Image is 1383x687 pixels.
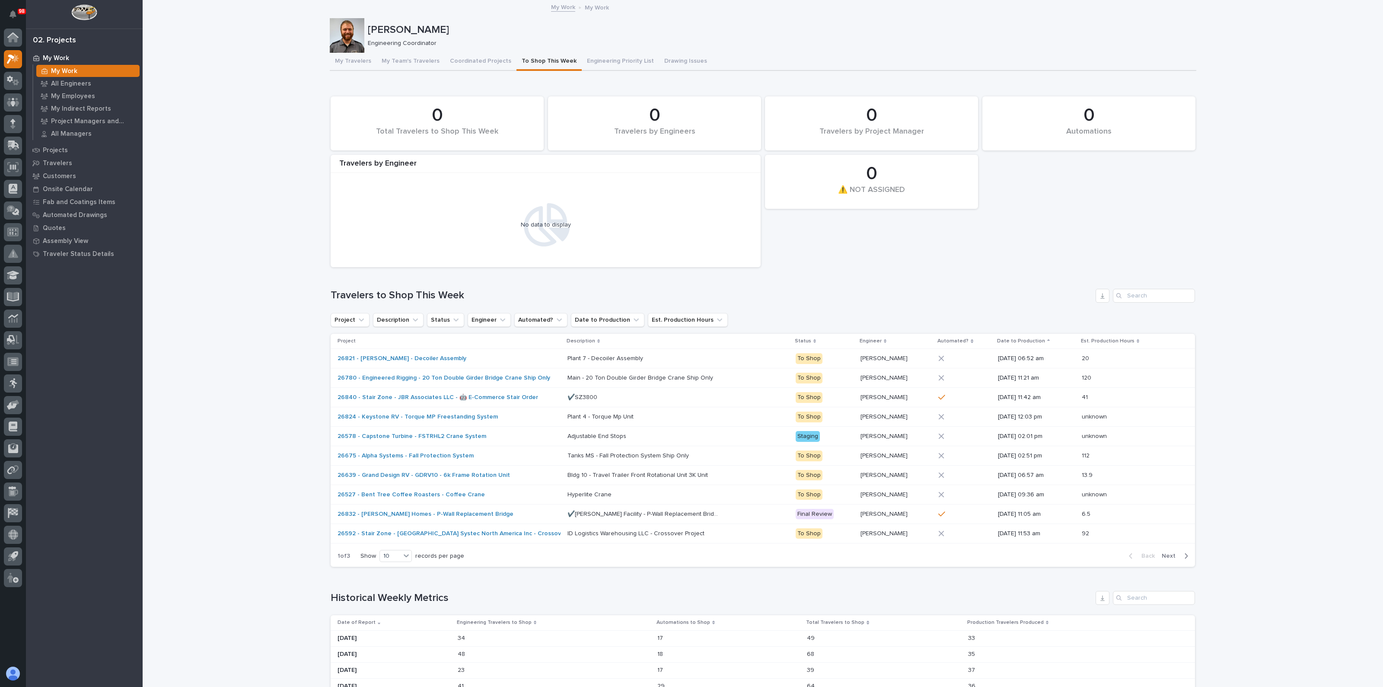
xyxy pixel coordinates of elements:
div: Total Travelers to Shop This Week [345,127,529,145]
div: Final Review [796,509,834,520]
div: To Shop [796,451,822,461]
p: Customers [43,173,76,180]
tr: 26578 - Capstone Turbine - FSTRHL2 Crane System Adjustable End StopsAdjustable End Stops Staging[... [331,427,1195,446]
tr: [DATE]3434 1717 4949 3333 [331,630,1195,646]
div: To Shop [796,392,822,403]
p: [PERSON_NAME] [860,509,909,518]
button: users-avatar [4,665,22,683]
tr: [DATE]4848 1818 6868 3535 [331,646,1195,662]
p: [DATE] 06:52 am [998,355,1075,362]
p: 34 [458,633,467,642]
p: All Engineers [51,80,91,88]
div: Automations [997,127,1181,145]
div: To Shop [796,373,822,383]
a: My Indirect Reports [33,102,143,115]
p: 48 [458,649,467,658]
div: To Shop [796,353,822,364]
a: All Engineers [33,77,143,89]
a: My Employees [33,90,143,102]
p: [PERSON_NAME] [860,470,909,479]
p: Travelers [43,160,72,167]
div: 0 [780,105,963,126]
p: 41 [1082,392,1090,401]
div: 10 [380,552,401,561]
tr: 26675 - Alpha Systems - Fall Protection System Tanks MS - Fall Protection System Ship OnlyTanks M... [331,446,1195,466]
div: Notifications98 [11,10,22,24]
p: Engineering Travelers to Shop [457,618,532,627]
p: 39 [807,665,816,674]
p: records per page [415,553,464,560]
div: 0 [997,105,1181,126]
p: 17 [657,633,665,642]
p: Engineer [860,336,882,346]
a: Quotes [26,221,143,234]
a: 26840 - Stair Zone - JBR Associates LLC - 🤖 E-Commerce Stair Order [338,394,538,401]
p: 120 [1082,373,1093,382]
p: 92 [1082,528,1091,537]
p: 13.9 [1082,470,1094,479]
div: No data to display [335,221,756,229]
p: 20 [1082,353,1091,362]
p: [DATE] 11:05 am [998,511,1075,518]
p: [DATE] 06:57 am [998,472,1075,479]
tr: 26780 - Engineered Rigging - 20 Ton Double Girder Bridge Crane Ship Only Main - 20 Ton Double Gir... [331,368,1195,388]
div: To Shop [796,470,822,481]
p: ID Logistics Warehousing LLC - Crossover Project [567,528,706,537]
p: [DATE] 11:42 am [998,394,1075,401]
button: Description [373,313,424,327]
img: Workspace Logo [71,4,97,20]
button: Engineer [468,313,511,327]
a: 26821 - [PERSON_NAME] - Decoiler Assembly [338,355,466,362]
p: 17 [657,665,665,674]
p: [DATE] 02:51 pm [998,452,1075,460]
p: 23 [458,665,466,674]
p: [DATE] [338,651,451,658]
a: My Work [33,65,143,77]
p: Production Travelers Produced [967,618,1044,627]
p: unknown [1082,489,1109,498]
button: Back [1122,552,1158,560]
p: Est. Production Hours [1081,336,1134,346]
p: Projects [43,147,68,154]
div: 0 [563,105,746,126]
a: Onsite Calendar [26,182,143,195]
p: Date to Production [997,336,1045,346]
h1: Historical Weekly Metrics [331,592,1092,604]
p: 35 [968,649,977,658]
div: 0 [780,163,963,185]
div: Staging [796,431,820,442]
span: Next [1162,552,1181,560]
p: Project Managers and Engineers [51,118,136,125]
button: Coordinated Projects [445,53,516,71]
p: Automations to Shop [656,618,710,627]
a: 26592 - Stair Zone - [GEOGRAPHIC_DATA] Systec North America Inc - Crossover Project [338,530,590,537]
p: Engineering Coordinator [368,40,1189,47]
p: [DATE] 11:21 am [998,374,1075,382]
div: 02. Projects [33,36,76,45]
p: [PERSON_NAME] [860,451,909,460]
a: Traveler Status Details [26,247,143,260]
p: All Managers [51,130,92,138]
a: 26639 - Grand Design RV - GDRV10 - 6k Frame Rotation Unit [338,472,510,479]
tr: 26592 - Stair Zone - [GEOGRAPHIC_DATA] Systec North America Inc - Crossover Project ID Logistics ... [331,524,1195,543]
p: Total Travelers to Shop [806,618,864,627]
input: Search [1113,289,1195,303]
button: To Shop This Week [516,53,582,71]
a: 26780 - Engineered Rigging - 20 Ton Double Girder Bridge Crane Ship Only [338,374,550,382]
p: 1 of 3 [331,546,357,567]
p: unknown [1082,412,1109,421]
button: My Travelers [330,53,376,71]
p: 49 [807,633,816,642]
button: Status [427,313,464,327]
div: Travelers by Engineers [563,127,746,145]
button: Next [1158,552,1195,560]
p: [PERSON_NAME] [860,431,909,440]
div: To Shop [796,528,822,539]
p: Fab and Coatings Items [43,198,115,206]
a: 26527 - Bent Tree Coffee Roasters - Coffee Crane [338,491,485,498]
a: My Work [551,2,575,12]
p: Assembly View [43,237,88,245]
div: Travelers by Engineer [331,159,761,173]
p: Automated? [937,336,969,346]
